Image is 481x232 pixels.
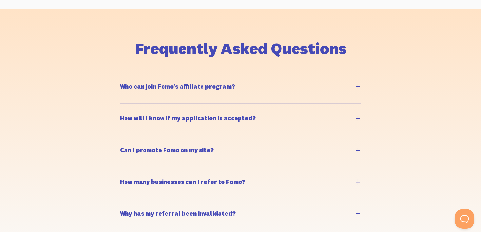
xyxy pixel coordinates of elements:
[455,209,474,229] iframe: Help Scout Beacon - Open
[58,41,423,56] h2: Frequently Asked Questions
[120,116,256,121] h5: How will I know if my application is accepted?
[120,84,235,90] h5: Who can join Fomo’s affiliate program?
[120,211,236,217] h5: Why has my referral been invalidated?
[120,147,214,153] h5: Can I promote Fomo on my site?
[120,179,245,185] h5: How many businesses can I refer to Fomo?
